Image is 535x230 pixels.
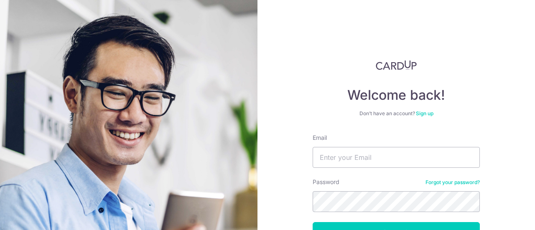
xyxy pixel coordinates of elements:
[313,110,480,117] div: Don’t have an account?
[313,87,480,104] h4: Welcome back!
[313,134,327,142] label: Email
[416,110,433,116] a: Sign up
[313,147,480,168] input: Enter your Email
[376,60,417,70] img: CardUp Logo
[313,178,339,186] label: Password
[425,179,480,186] a: Forgot your password?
